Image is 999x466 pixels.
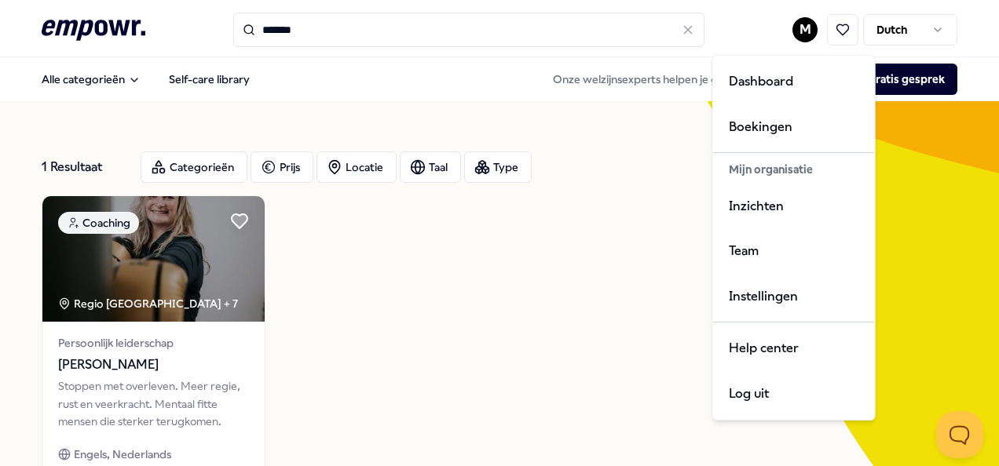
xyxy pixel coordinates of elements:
[716,104,872,150] a: Boekingen
[716,228,872,274] a: Team
[716,371,872,417] div: Log uit
[716,156,872,183] div: Mijn organisatie
[716,184,872,229] a: Inzichten
[716,274,872,319] a: Instellingen
[716,59,872,104] a: Dashboard
[716,326,872,371] a: Help center
[712,55,876,420] div: M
